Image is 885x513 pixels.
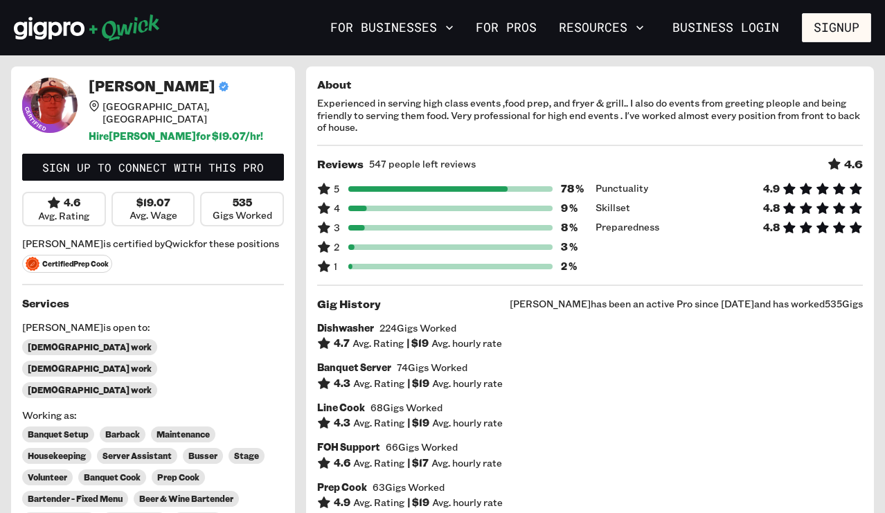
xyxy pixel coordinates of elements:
[431,457,502,469] span: Avg. hourly rate
[28,385,152,395] span: [DEMOGRAPHIC_DATA] work
[596,201,630,215] span: Skillset
[397,361,467,374] span: 74 Gigs Worked
[22,255,112,273] span: Certified Prep Cook
[317,402,365,414] h6: Line Cook
[763,183,780,195] h6: 4.9
[432,417,503,429] span: Avg. hourly rate
[334,377,350,390] h6: 4.3
[157,472,199,483] span: Prep Cook
[22,154,284,181] a: Sign up to connect with this Pro
[431,337,502,350] span: Avg. hourly rate
[317,157,364,171] h5: Reviews
[561,241,584,253] h6: 3 %
[317,78,863,91] h5: About
[370,402,442,414] span: 68 Gigs Worked
[317,240,340,254] span: 2
[353,417,404,429] span: Avg. Rating
[406,337,429,350] h6: | $ 19
[334,457,350,469] h6: 4.6
[470,16,542,39] a: For Pros
[407,496,429,509] h6: | $ 19
[763,222,780,234] h6: 4.8
[763,202,780,215] h6: 4.8
[28,472,67,483] span: Volunteer
[22,409,284,422] span: Working as:
[28,494,123,504] span: Bartender - Fixed Menu
[139,494,233,504] span: Beer & Wine Bartender
[22,237,284,250] span: [PERSON_NAME] is certified by Qwick for these positions
[510,298,863,310] span: [PERSON_NAME] has been an active Pro since [DATE] and has worked 535 Gigs
[353,496,404,509] span: Avg. Rating
[129,209,177,222] span: Avg. Wage
[28,342,152,352] span: [DEMOGRAPHIC_DATA] work
[561,202,584,215] h6: 9 %
[28,363,152,374] span: [DEMOGRAPHIC_DATA] work
[157,429,210,440] span: Maintenance
[317,441,380,453] h6: FOH Support
[233,197,252,209] h6: 535
[136,197,170,209] h6: $19.07
[89,130,284,143] h6: Hire [PERSON_NAME] for $ 19.07 /hr!
[28,429,89,440] span: Banquet Setup
[432,377,503,390] span: Avg. hourly rate
[369,158,476,170] span: 547 people left reviews
[353,377,404,390] span: Avg. Rating
[553,16,650,39] button: Resources
[407,417,429,429] h6: | $ 19
[317,361,391,374] h6: Banquet Server
[844,157,863,171] h5: 4.6
[596,221,659,235] span: Preparedness
[432,496,503,509] span: Avg. hourly rate
[102,100,284,125] span: [GEOGRAPHIC_DATA], [GEOGRAPHIC_DATA]
[407,377,429,390] h6: | $ 19
[188,451,217,461] span: Busser
[334,417,350,429] h6: 4.3
[334,496,350,509] h6: 4.9
[317,182,340,196] span: 5
[317,481,367,494] h6: Prep Cook
[102,451,172,461] span: Server Assistant
[22,321,284,334] span: [PERSON_NAME] is open to:
[561,260,584,273] h6: 2 %
[213,209,272,222] span: Gigs Worked
[379,322,456,334] span: 224 Gigs Worked
[28,451,86,461] span: Housekeeping
[317,297,381,311] h5: Gig History
[325,16,459,39] button: For Businesses
[352,337,404,350] span: Avg. Rating
[386,441,458,453] span: 66 Gigs Worked
[89,78,215,95] h4: [PERSON_NAME]
[561,183,584,195] h6: 78 %
[317,97,863,134] span: Experienced in serving high class events ,food prep, and fryer & grill.. I also do events from gr...
[353,457,404,469] span: Avg. Rating
[38,210,89,222] span: Avg. Rating
[373,481,445,494] span: 63 Gigs Worked
[22,296,284,310] h5: Services
[84,472,141,483] span: Banquet Cook
[234,451,259,461] span: Stage
[317,221,340,235] span: 3
[802,13,871,42] button: Signup
[407,457,429,469] h6: | $ 17
[596,182,648,196] span: Punctuality
[26,257,39,271] img: svg+xml;base64,PHN2ZyB3aWR0aD0iNjQiIGhlaWdodD0iNjQiIHZpZXdCb3g9IjAgMCA2NCA2NCIgZmlsbD0ibm9uZSIgeG...
[661,13,791,42] a: Business Login
[105,429,140,440] span: Barback
[317,201,340,215] span: 4
[47,196,80,210] div: 4.6
[317,322,374,334] h6: Dishwasher
[334,337,350,350] h6: 4.7
[317,260,340,273] span: 1
[561,222,584,234] h6: 8 %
